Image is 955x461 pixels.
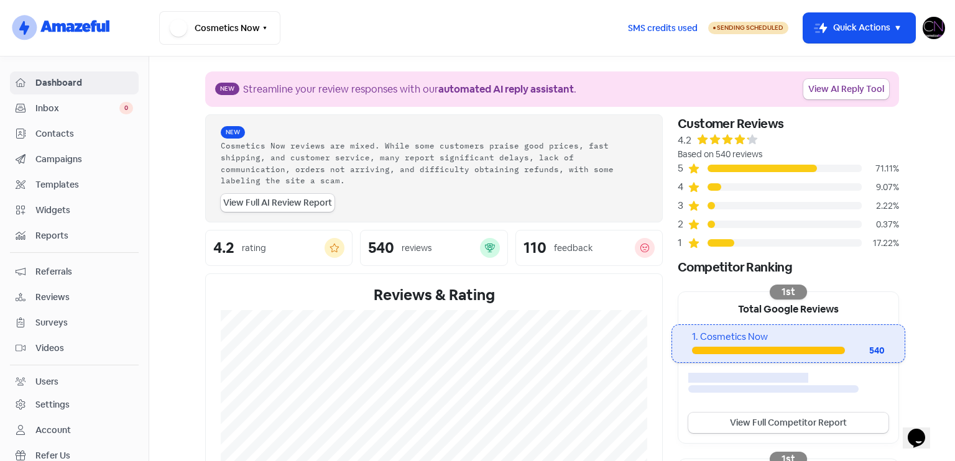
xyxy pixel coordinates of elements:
[35,316,133,329] span: Surveys
[360,230,507,266] a: 540reviews
[221,140,647,186] div: Cosmetics Now reviews are mixed. While some customers praise good prices, fast shipping, and cust...
[923,17,945,39] img: User
[221,284,647,306] div: Reviews & Rating
[215,83,239,95] span: New
[845,344,885,357] div: 540
[10,393,139,416] a: Settings
[35,204,133,217] span: Widgets
[35,265,133,278] span: Referrals
[221,194,334,212] a: View Full AI Review Report
[803,79,889,99] a: View AI Reply Tool
[119,102,133,114] span: 0
[368,240,394,255] div: 540
[692,330,884,344] div: 1. Cosmetics Now
[10,71,139,94] a: Dashboard
[678,217,688,232] div: 2
[10,286,139,309] a: Reviews
[678,258,899,276] div: Competitor Ranking
[678,198,688,213] div: 3
[678,235,688,250] div: 1
[35,398,70,411] div: Settings
[35,76,133,89] span: Dashboard
[688,413,888,433] a: View Full Competitor Report
[678,180,688,194] div: 4
[717,24,783,32] span: Sending Scheduled
[10,370,139,393] a: Users
[10,97,139,120] a: Inbox 0
[35,291,133,304] span: Reviews
[617,21,708,34] a: SMS credits used
[678,114,899,133] div: Customer Reviews
[524,240,547,255] div: 110
[10,199,139,222] a: Widgets
[35,229,133,242] span: Reports
[402,242,431,255] div: reviews
[803,13,915,43] button: Quick Actions
[35,178,133,191] span: Templates
[770,285,807,299] div: 1st
[708,21,788,35] a: Sending Scheduled
[205,230,353,266] a: 4.2rating
[678,148,899,161] div: Based on 540 reviews
[35,424,71,437] div: Account
[678,161,688,176] div: 5
[678,292,898,324] div: Total Google Reviews
[862,218,899,231] div: 0.37%
[903,411,943,449] iframe: chat widget
[10,337,139,360] a: Videos
[35,342,133,355] span: Videos
[35,127,133,140] span: Contacts
[35,153,133,166] span: Campaigns
[862,237,899,250] div: 17.22%
[554,242,593,255] div: feedback
[862,199,899,212] div: 2.22%
[628,22,698,35] span: SMS credits used
[35,375,58,388] div: Users
[221,126,245,139] span: New
[10,148,139,171] a: Campaigns
[10,260,139,283] a: Referrals
[213,240,234,255] div: 4.2
[10,224,139,247] a: Reports
[159,11,280,45] button: Cosmetics Now
[438,83,574,96] b: automated AI reply assistant
[678,133,691,148] div: 4.2
[862,162,899,175] div: 71.11%
[10,173,139,196] a: Templates
[10,122,139,145] a: Contacts
[35,102,119,115] span: Inbox
[515,230,663,266] a: 110feedback
[242,242,266,255] div: rating
[243,82,576,97] div: Streamline your review responses with our .
[862,181,899,194] div: 9.07%
[10,311,139,334] a: Surveys
[10,419,139,442] a: Account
